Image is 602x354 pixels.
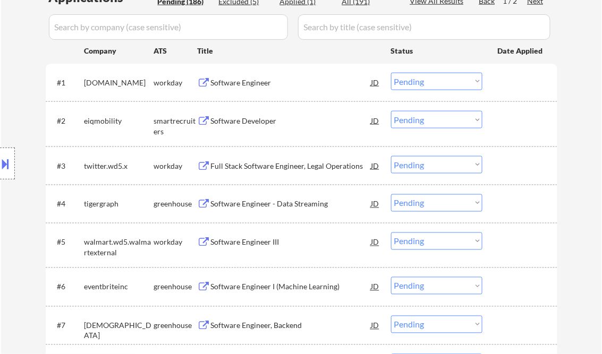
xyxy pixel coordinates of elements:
div: #6 [57,282,76,292]
div: JD [370,232,381,252]
div: Full Stack Software Engineer, Legal Operations [211,161,371,171]
div: #7 [57,321,76,331]
div: JD [370,194,381,213]
input: Search by company (case sensitive) [49,14,288,40]
div: Software Engineer [211,77,371,88]
div: Title [198,46,381,56]
div: ATS [154,46,198,56]
div: Company [84,46,154,56]
div: eventbriteinc [84,282,154,292]
div: greenhouse [154,282,198,292]
div: Status [391,41,482,60]
div: [DEMOGRAPHIC_DATA] [84,321,154,341]
div: Software Developer [211,116,371,126]
div: Software Engineer, Backend [211,321,371,331]
div: JD [370,156,381,175]
input: Search by title (case sensitive) [298,14,550,40]
div: greenhouse [154,321,198,331]
div: JD [370,277,381,296]
div: JD [370,316,381,335]
div: JD [370,73,381,92]
div: JD [370,111,381,130]
div: Software Engineer - Data Streaming [211,199,371,210]
div: Software Engineer III [211,237,371,248]
div: Date Applied [498,46,545,56]
div: Software Engineer I (Machine Learning) [211,282,371,292]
